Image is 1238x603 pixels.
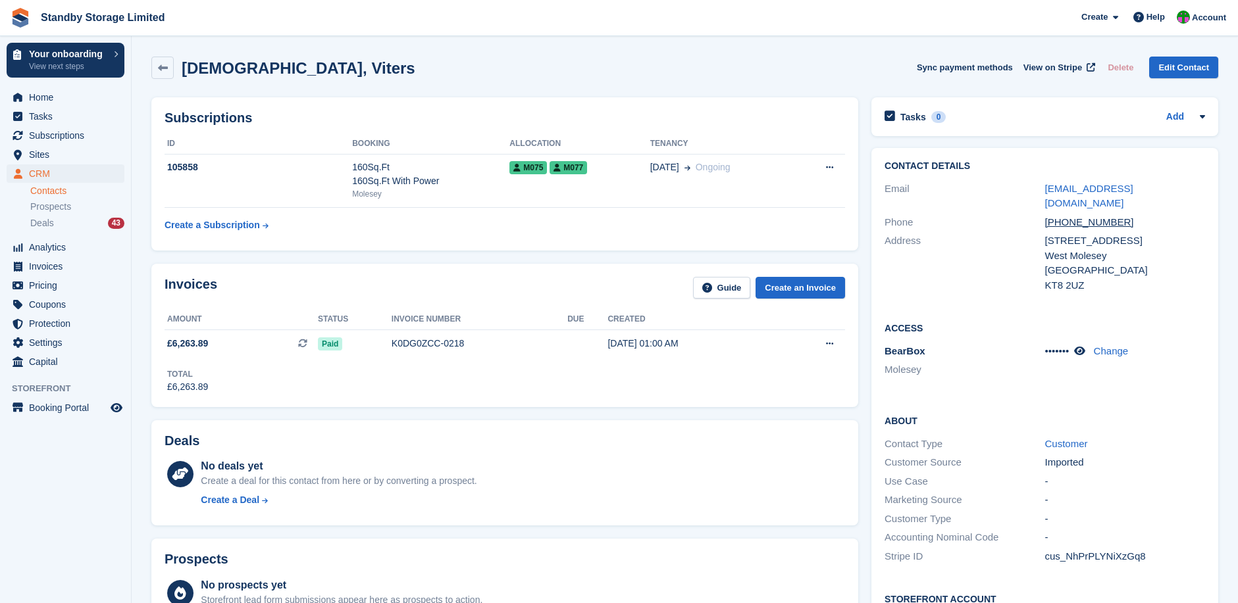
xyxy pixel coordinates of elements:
[1045,474,1205,489] div: -
[109,400,124,416] a: Preview store
[7,314,124,333] a: menu
[29,145,108,164] span: Sites
[885,512,1045,527] div: Customer Type
[29,276,108,295] span: Pricing
[36,7,170,28] a: Standby Storage Limited
[1045,549,1205,564] div: cus_NhPrPLYNiXzGq8
[917,57,1013,78] button: Sync payment methods
[607,337,778,350] div: [DATE] 01:00 AM
[29,295,108,314] span: Coupons
[12,382,131,395] span: Storefront
[165,133,352,155] th: ID
[7,352,124,371] a: menu
[165,110,845,126] h2: Subscriptions
[1045,512,1205,527] div: -
[885,414,1205,427] h2: About
[182,59,415,77] h2: [DEMOGRAPHIC_DATA], Viters
[885,345,925,356] span: BearBox
[7,333,124,352] a: menu
[1192,11,1226,24] span: Account
[7,88,124,107] a: menu
[165,218,260,232] div: Create a Subscription
[108,218,124,229] div: 43
[1177,11,1190,24] img: Michelle Mustoe
[1045,493,1205,508] div: -
[30,216,124,230] a: Deals 43
[931,111,946,123] div: 0
[392,337,567,350] div: K0DG0ZCC-0218
[696,162,731,172] span: Ongoing
[165,213,269,237] a: Create a Subscription
[1081,11,1108,24] span: Create
[1102,57,1139,78] button: Delete
[352,133,509,155] th: Booking
[885,437,1045,452] div: Contact Type
[885,181,1045,211] div: Email
[29,107,108,126] span: Tasks
[1045,183,1133,209] a: [EMAIL_ADDRESS][DOMAIN_NAME]
[201,474,477,488] div: Create a deal for this contact from here or by converting a prospect.
[7,107,124,126] a: menu
[567,309,607,330] th: Due
[885,474,1045,489] div: Use Case
[7,126,124,145] a: menu
[29,126,108,145] span: Subscriptions
[7,43,124,78] a: Your onboarding View next steps
[165,277,217,299] h2: Invoices
[7,238,124,256] a: menu
[30,185,124,197] a: Contacts
[1045,530,1205,545] div: -
[550,161,587,174] span: M077
[352,160,509,188] div: 160Sq.Ft 160Sq.Ft With Power
[885,549,1045,564] div: Stripe ID
[30,217,54,229] span: Deals
[318,337,342,350] span: Paid
[509,133,650,155] th: Allocation
[885,321,1205,334] h2: Access
[7,398,124,417] a: menu
[1166,110,1184,125] a: Add
[1045,233,1205,249] div: [STREET_ADDRESS]
[165,309,318,330] th: Amount
[29,238,108,256] span: Analytics
[1045,249,1205,264] div: West Molesey
[1045,455,1205,470] div: Imported
[1045,216,1145,228] a: [PHONE_NUMBER]
[1018,57,1098,78] a: View on Stripe
[756,277,845,299] a: Create an Invoice
[885,161,1205,172] h2: Contact Details
[30,200,124,214] a: Prospects
[165,552,228,567] h2: Prospects
[1147,11,1165,24] span: Help
[30,201,71,213] span: Prospects
[11,8,30,28] img: stora-icon-8386f47178a22dfd0bd8f6a31ec36ba5ce8667c1dd55bd0f319d3a0aa187defe.svg
[167,368,208,380] div: Total
[7,145,124,164] a: menu
[318,309,392,330] th: Status
[1045,263,1205,278] div: [GEOGRAPHIC_DATA]
[29,60,107,72] p: View next steps
[1149,57,1218,78] a: Edit Contact
[201,577,482,593] div: No prospects yet
[885,215,1045,230] div: Phone
[885,493,1045,508] div: Marketing Source
[29,398,108,417] span: Booking Portal
[900,111,926,123] h2: Tasks
[167,380,208,394] div: £6,263.89
[7,164,124,183] a: menu
[392,309,567,330] th: Invoice number
[29,164,108,183] span: CRM
[167,337,208,350] span: £6,263.89
[201,458,477,474] div: No deals yet
[607,309,778,330] th: Created
[29,352,108,371] span: Capital
[201,493,477,507] a: Create a Deal
[29,88,108,107] span: Home
[885,530,1045,545] div: Accounting Nominal Code
[29,49,107,59] p: Your onboarding
[29,333,108,352] span: Settings
[165,433,199,448] h2: Deals
[885,362,1045,377] li: Molesey
[1094,345,1129,356] a: Change
[201,493,259,507] div: Create a Deal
